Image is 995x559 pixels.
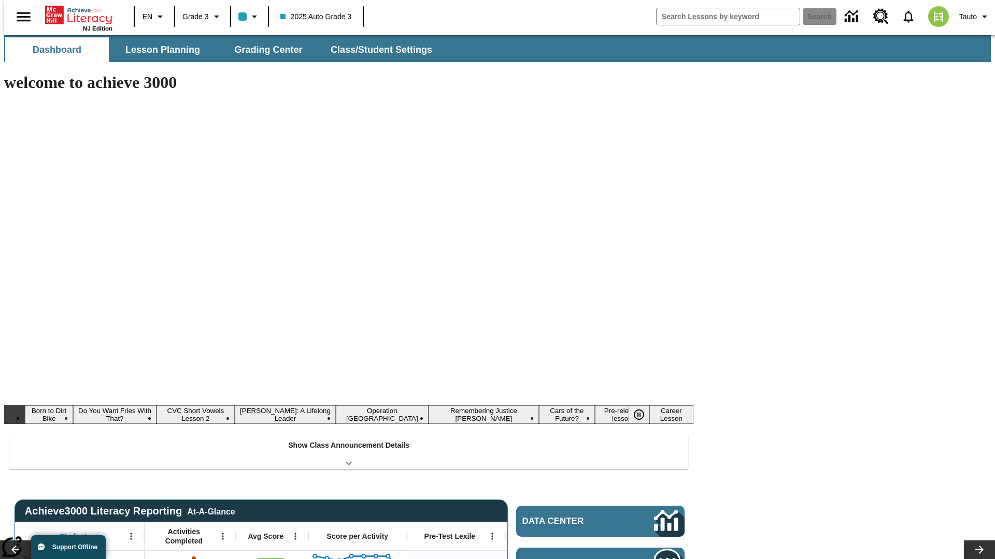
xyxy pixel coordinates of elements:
[187,505,235,517] div: At-A-Glance
[235,405,336,424] button: Slide 4 Dianne Feinstein: A Lifelong Leader
[234,44,302,56] span: Grading Center
[327,532,389,541] span: Score per Activity
[331,44,432,56] span: Class/Student Settings
[178,7,227,26] button: Grade: Grade 3, Select a grade
[516,506,685,537] a: Data Center
[83,25,112,32] span: NJ Edition
[60,532,87,541] span: Student
[336,405,429,424] button: Slide 5 Operation London Bridge
[959,11,977,22] span: Tauto
[157,405,235,424] button: Slide 3 CVC Short Vowels Lesson 2
[125,44,200,56] span: Lesson Planning
[288,528,303,544] button: Open Menu
[45,5,112,25] a: Home
[111,37,215,62] button: Lesson Planning
[595,405,649,424] button: Slide 8 Pre-release lesson
[31,535,106,559] button: Support Offline
[629,405,649,424] button: Pause
[123,528,139,544] button: Open Menu
[657,8,800,25] input: search field
[73,405,156,424] button: Slide 2 Do You Want Fries With That?
[4,73,693,92] h1: welcome to achieve 3000
[4,35,991,62] div: SubNavbar
[922,3,955,30] button: Select a new avatar
[4,37,442,62] div: SubNavbar
[5,37,109,62] button: Dashboard
[424,532,476,541] span: Pre-Test Lexile
[33,44,81,56] span: Dashboard
[955,7,995,26] button: Profile/Settings
[143,11,152,22] span: EN
[322,37,440,62] button: Class/Student Settings
[150,527,218,546] span: Activities Completed
[485,528,500,544] button: Open Menu
[45,4,112,32] div: Home
[964,540,995,559] button: Lesson carousel, Next
[522,516,619,526] span: Data Center
[234,7,265,26] button: Class color is light blue. Change class color
[895,3,922,30] a: Notifications
[867,3,895,31] a: Resource Center, Will open in new tab
[8,2,39,32] button: Open side menu
[288,440,409,451] p: Show Class Announcement Details
[429,405,539,424] button: Slide 6 Remembering Justice O'Connor
[280,11,352,22] span: 2025 Auto Grade 3
[138,7,171,26] button: Language: EN, Select a language
[629,405,660,424] div: Pause
[9,434,688,469] div: Show Class Announcement Details
[182,11,209,22] span: Grade 3
[215,528,231,544] button: Open Menu
[539,405,595,424] button: Slide 7 Cars of the Future?
[248,532,283,541] span: Avg Score
[838,3,867,31] a: Data Center
[25,505,235,517] span: Achieve3000 Literacy Reporting
[217,37,320,62] button: Grading Center
[52,543,97,551] span: Support Offline
[928,6,949,27] img: avatar image
[25,405,73,424] button: Slide 1 Born to Dirt Bike
[649,405,693,424] button: Slide 9 Career Lesson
